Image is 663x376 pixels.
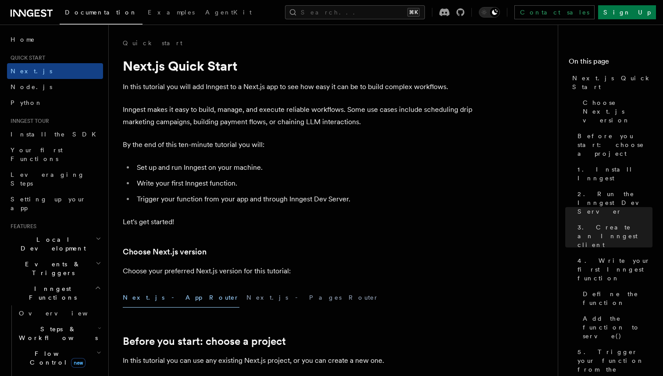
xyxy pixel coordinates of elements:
span: Next.js Quick Start [572,74,652,91]
a: Quick start [123,39,182,47]
li: Trigger your function from your app and through Inngest Dev Server. [134,193,474,205]
button: Next.js - App Router [123,288,239,308]
a: Contact sales [514,5,595,19]
span: 1. Install Inngest [577,165,652,183]
span: Steps & Workflows [15,325,98,342]
a: Home [7,32,103,47]
span: Documentation [65,9,137,16]
a: Documentation [60,3,143,25]
a: Before you start: choose a project [574,128,652,161]
a: Your first Functions [7,142,103,167]
span: Add the function to serve() [583,314,652,340]
span: new [71,358,86,368]
a: Sign Up [598,5,656,19]
button: Local Development [7,232,103,256]
a: Setting up your app [7,191,103,216]
h4: On this page [569,56,652,70]
a: Next.js [7,63,103,79]
span: Python [11,99,43,106]
p: Let's get started! [123,216,474,228]
button: Flow Controlnew [15,346,103,370]
span: Node.js [11,83,52,90]
button: Search...⌘K [285,5,425,19]
a: Leveraging Steps [7,167,103,191]
button: Next.js - Pages Router [246,288,379,308]
span: 3. Create an Inngest client [577,223,652,249]
a: Overview [15,305,103,321]
span: Choose Next.js version [583,98,652,125]
a: Python [7,95,103,111]
p: Choose your preferred Next.js version for this tutorial: [123,265,474,277]
p: In this tutorial you can use any existing Next.js project, or you can create a new one. [123,355,474,367]
span: Leveraging Steps [11,171,85,187]
li: Set up and run Inngest on your machine. [134,161,474,174]
span: Overview [19,310,109,317]
span: Next.js [11,68,52,75]
span: 4. Write your first Inngest function [577,256,652,283]
a: Define the function [579,286,652,311]
h1: Next.js Quick Start [123,58,474,74]
span: Inngest tour [7,118,49,125]
a: 2. Run the Inngest Dev Server [574,186,652,219]
span: Local Development [7,235,96,253]
button: Inngest Functions [7,281,103,305]
span: Events & Triggers [7,260,96,277]
span: Inngest Functions [7,284,95,302]
a: Before you start: choose a project [123,335,286,347]
span: Your first Functions [11,147,63,162]
span: Define the function [583,290,652,307]
span: 2. Run the Inngest Dev Server [577,190,652,216]
a: Next.js Quick Start [569,70,652,95]
span: Examples [148,9,195,16]
a: Node.js [7,79,103,95]
span: Install the SDK [11,131,101,138]
span: Before you start: choose a project [577,132,652,158]
a: 1. Install Inngest [574,161,652,186]
button: Steps & Workflows [15,321,103,346]
a: Choose Next.js version [579,95,652,128]
span: Home [11,35,35,44]
a: 4. Write your first Inngest function [574,253,652,286]
a: Install the SDK [7,126,103,142]
a: Add the function to serve() [579,311,652,344]
kbd: ⌘K [407,8,420,17]
span: Setting up your app [11,196,86,211]
span: Features [7,223,36,230]
button: Toggle dark mode [479,7,500,18]
span: AgentKit [205,9,252,16]
p: By the end of this ten-minute tutorial you will: [123,139,474,151]
span: Quick start [7,54,45,61]
p: In this tutorial you will add Inngest to a Next.js app to see how easy it can be to build complex... [123,81,474,93]
p: Inngest makes it easy to build, manage, and execute reliable workflows. Some use cases include sc... [123,104,474,128]
a: Examples [143,3,200,24]
a: 3. Create an Inngest client [574,219,652,253]
span: Flow Control [15,349,96,367]
a: Choose Next.js version [123,246,207,258]
a: AgentKit [200,3,257,24]
button: Events & Triggers [7,256,103,281]
li: Write your first Inngest function. [134,177,474,190]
